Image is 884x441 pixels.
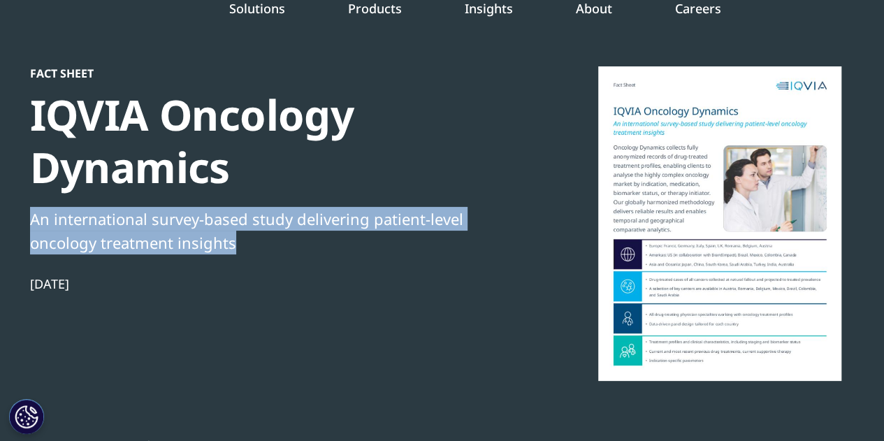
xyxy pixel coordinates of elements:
div: Fact Sheet [30,66,509,80]
div: IQVIA Oncology Dynamics [30,89,509,194]
button: Cookie Settings [9,399,44,434]
div: [DATE] [30,275,509,292]
div: An international survey-based study delivering patient-level oncology treatment insights [30,207,509,254]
